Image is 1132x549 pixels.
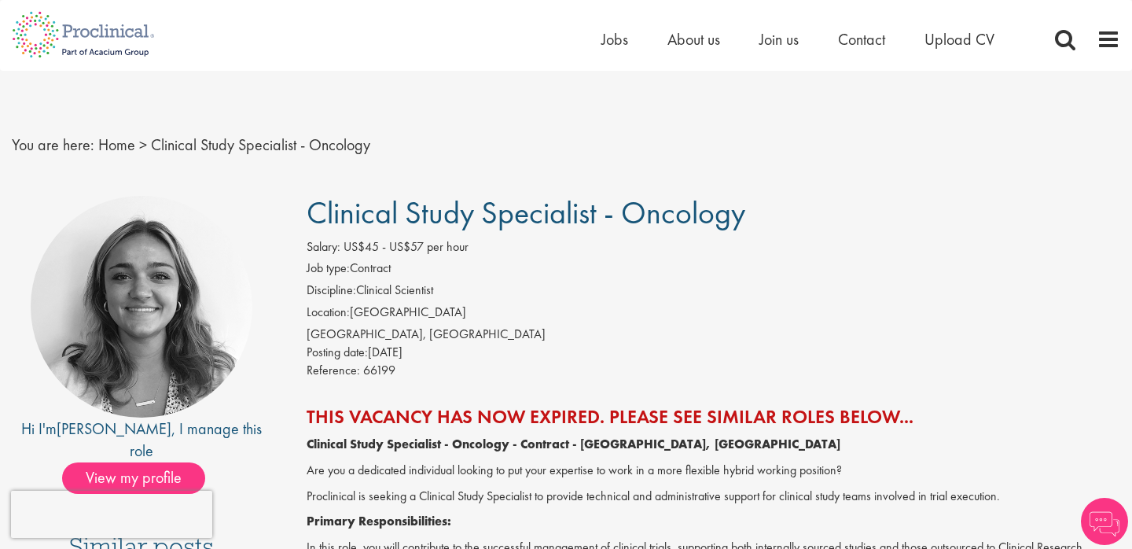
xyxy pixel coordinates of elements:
[31,196,252,418] img: imeage of recruiter Jackie Cerchio
[1081,498,1128,545] img: Chatbot
[307,260,350,278] label: Job type:
[11,491,212,538] iframe: reCAPTCHA
[924,29,994,50] a: Upload CV
[307,462,1120,480] p: Are you a dedicated individual looking to put your expertise to work in a more flexible hybrid wo...
[759,29,799,50] a: Join us
[98,134,135,155] a: breadcrumb link
[307,260,1120,282] li: Contract
[307,513,451,529] strong: Primary Responsibilities:
[307,193,745,233] span: Clinical Study Specialist - Oncology
[307,304,350,322] label: Location:
[307,282,1120,304] li: Clinical Scientist
[307,238,340,256] label: Salary:
[307,304,1120,326] li: [GEOGRAPHIC_DATA]
[307,326,1120,344] div: [GEOGRAPHIC_DATA], [GEOGRAPHIC_DATA]
[307,344,1120,362] div: [DATE]
[62,462,205,494] span: View my profile
[667,29,720,50] a: About us
[344,238,469,255] span: US$45 - US$57 per hour
[12,418,271,462] div: Hi I'm , I manage this role
[57,418,171,439] a: [PERSON_NAME]
[62,466,221,486] a: View my profile
[307,407,1120,427] h2: This vacancy has now expired. Please see similar roles below...
[151,134,370,155] span: Clinical Study Specialist - Oncology
[838,29,885,50] a: Contact
[139,134,147,155] span: >
[307,282,356,300] label: Discipline:
[307,344,368,360] span: Posting date:
[307,362,360,380] label: Reference:
[307,488,1120,506] p: Proclinical is seeking a Clinical Study Specialist to provide technical and administrative suppor...
[12,134,94,155] span: You are here:
[307,436,840,452] strong: Clinical Study Specialist - Oncology - Contract - [GEOGRAPHIC_DATA], [GEOGRAPHIC_DATA]
[601,29,628,50] a: Jobs
[363,362,395,378] span: 66199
